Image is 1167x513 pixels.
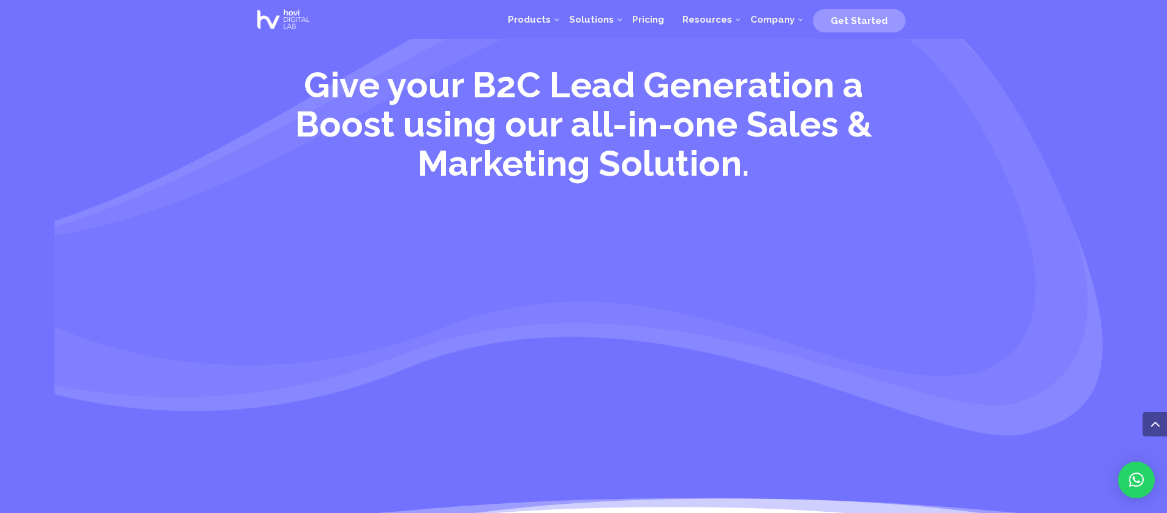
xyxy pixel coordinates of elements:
[560,1,623,38] a: Solutions
[253,66,915,189] h1: Give your B2C Lead Generation a Boost using our all-in-one Sales & Marketing Solution.
[569,14,614,25] span: Solutions
[508,14,551,25] span: Products
[750,14,795,25] span: Company
[741,1,804,38] a: Company
[813,10,905,29] a: Get Started
[831,15,888,26] span: Get Started
[632,14,664,25] span: Pricing
[623,1,673,38] a: Pricing
[682,14,732,25] span: Resources
[499,1,560,38] a: Products
[673,1,741,38] a: Resources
